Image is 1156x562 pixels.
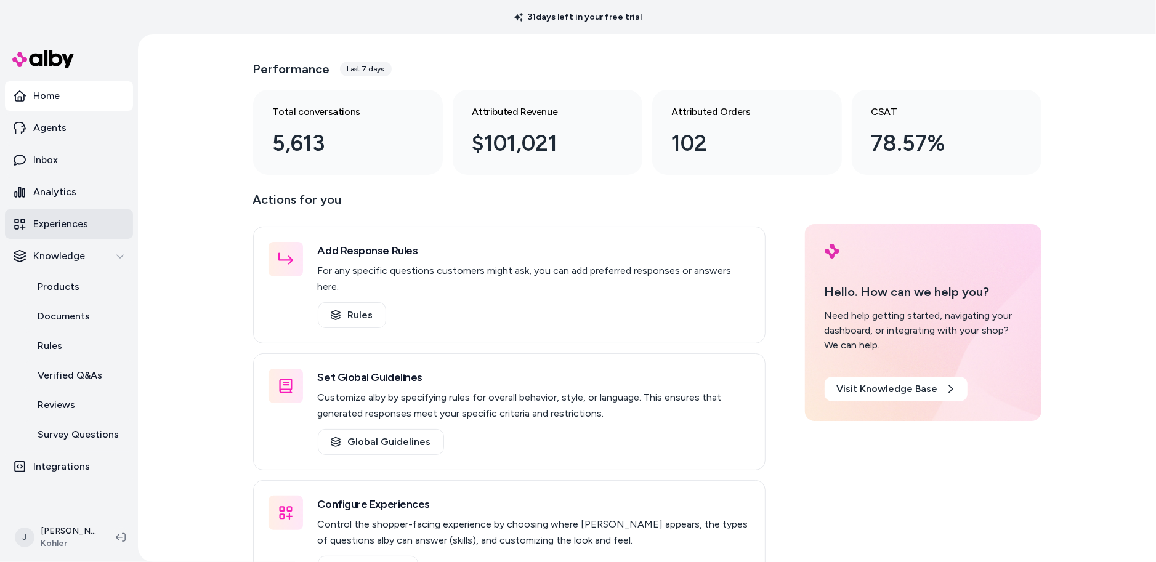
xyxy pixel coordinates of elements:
a: Total conversations 5,613 [253,90,443,175]
p: Verified Q&As [38,368,102,383]
a: Documents [25,302,133,331]
a: CSAT 78.57% [852,90,1041,175]
p: Hello. How can we help you? [825,283,1022,301]
div: 5,613 [273,127,403,160]
p: Inbox [33,153,58,167]
h3: Total conversations [273,105,403,119]
a: Global Guidelines [318,429,444,455]
a: Verified Q&As [25,361,133,390]
h3: Set Global Guidelines [318,369,750,386]
h3: Attributed Orders [672,105,802,119]
p: Integrations [33,459,90,474]
p: 31 days left in your free trial [507,11,650,23]
p: Knowledge [33,249,85,263]
a: Experiences [5,209,133,239]
p: Experiences [33,217,88,231]
a: Home [5,81,133,111]
button: Knowledge [5,241,133,271]
div: 102 [672,127,802,160]
div: $101,021 [472,127,603,160]
p: Actions for you [253,190,766,219]
img: alby Logo [12,50,74,68]
p: Rules [38,339,62,353]
a: Attributed Revenue $101,021 [453,90,642,175]
a: Rules [25,331,133,361]
p: Customize alby by specifying rules for overall behavior, style, or language. This ensures that ge... [318,390,750,422]
p: Agents [33,121,67,135]
button: J[PERSON_NAME]Kohler [7,518,106,557]
span: J [15,528,34,547]
a: Inbox [5,145,133,175]
div: Last 7 days [340,62,392,76]
h3: CSAT [871,105,1002,119]
p: Survey Questions [38,427,119,442]
div: Need help getting started, navigating your dashboard, or integrating with your shop? We can help. [825,308,1022,353]
a: Reviews [25,390,133,420]
a: Products [25,272,133,302]
h3: Attributed Revenue [472,105,603,119]
h3: Add Response Rules [318,242,750,259]
span: Kohler [41,537,96,550]
p: Documents [38,309,90,324]
p: For any specific questions customers might ask, you can add preferred responses or answers here. [318,263,750,295]
div: 78.57% [871,127,1002,160]
p: Products [38,279,79,294]
p: Control the shopper-facing experience by choosing where [PERSON_NAME] appears, the types of quest... [318,516,750,548]
a: Rules [318,302,386,328]
h3: Performance [253,60,330,78]
a: Survey Questions [25,420,133,449]
a: Agents [5,113,133,143]
a: Integrations [5,452,133,481]
p: Reviews [38,398,75,412]
h3: Configure Experiences [318,496,750,513]
a: Visit Knowledge Base [825,377,968,401]
p: Analytics [33,185,76,199]
a: Attributed Orders 102 [652,90,842,175]
p: [PERSON_NAME] [41,525,96,537]
a: Analytics [5,177,133,207]
img: alby Logo [825,244,839,259]
p: Home [33,89,60,103]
